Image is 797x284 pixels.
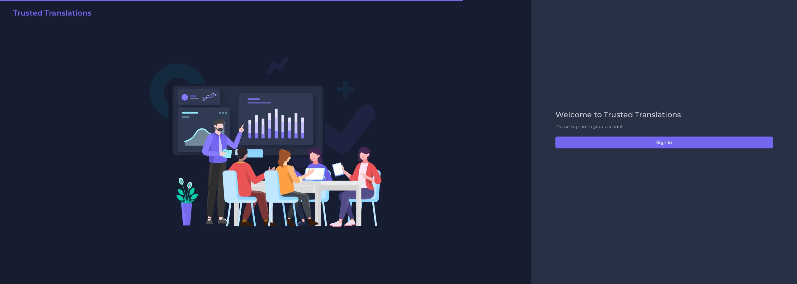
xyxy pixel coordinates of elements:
[555,110,773,119] h2: Welcome to Trusted Translations
[13,9,91,18] h2: Trusted Translations
[555,123,773,130] p: Please sign-in to your account
[555,137,773,148] button: Sign in
[149,57,382,227] img: Login V2
[9,9,91,20] a: Trusted Translations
